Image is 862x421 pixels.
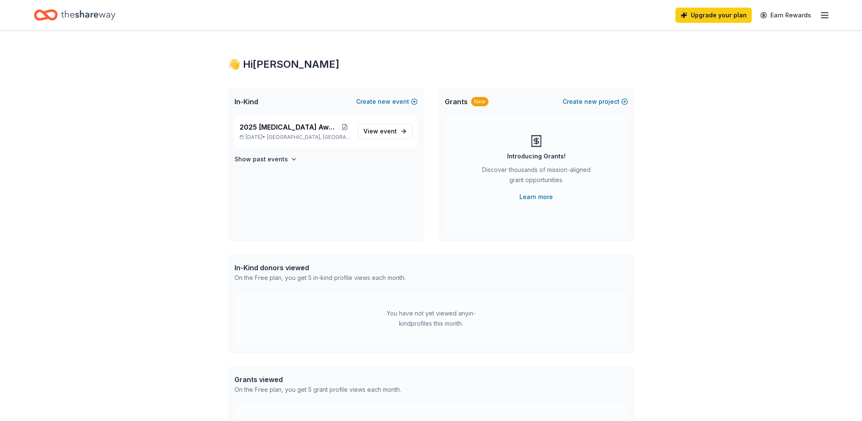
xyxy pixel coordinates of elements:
p: [DATE] • [240,134,351,141]
a: Earn Rewards [755,8,816,23]
div: Introducing Grants! [507,151,566,161]
span: new [584,97,597,107]
a: Home [34,5,115,25]
div: On the Free plan, you get 5 grant profile views each month. [234,385,401,395]
button: Show past events [234,154,297,164]
a: Upgrade your plan [675,8,752,23]
span: [GEOGRAPHIC_DATA], [GEOGRAPHIC_DATA] [267,134,351,141]
div: Grants viewed [234,374,401,385]
span: event [380,127,397,135]
div: On the Free plan, you get 5 in-kind profile views each month. [234,273,406,283]
span: View [363,126,397,136]
a: Learn more [519,192,553,202]
button: Createnewevent [356,97,418,107]
button: Createnewproject [563,97,628,107]
div: In-Kind donors viewed [234,263,406,273]
span: Grants [445,97,468,107]
div: Discover thousands of mission-aligned grant opportunities. [479,165,594,188]
div: 👋 Hi [PERSON_NAME] [228,58,635,71]
div: You have not yet viewed any in-kind profiles this month. [378,308,484,329]
div: New [471,97,488,106]
span: new [378,97,391,107]
a: View event [358,124,413,139]
span: In-Kind [234,97,258,107]
span: 2025 [MEDICAL_DATA] Awareness Bash [240,122,339,132]
h4: Show past events [234,154,288,164]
